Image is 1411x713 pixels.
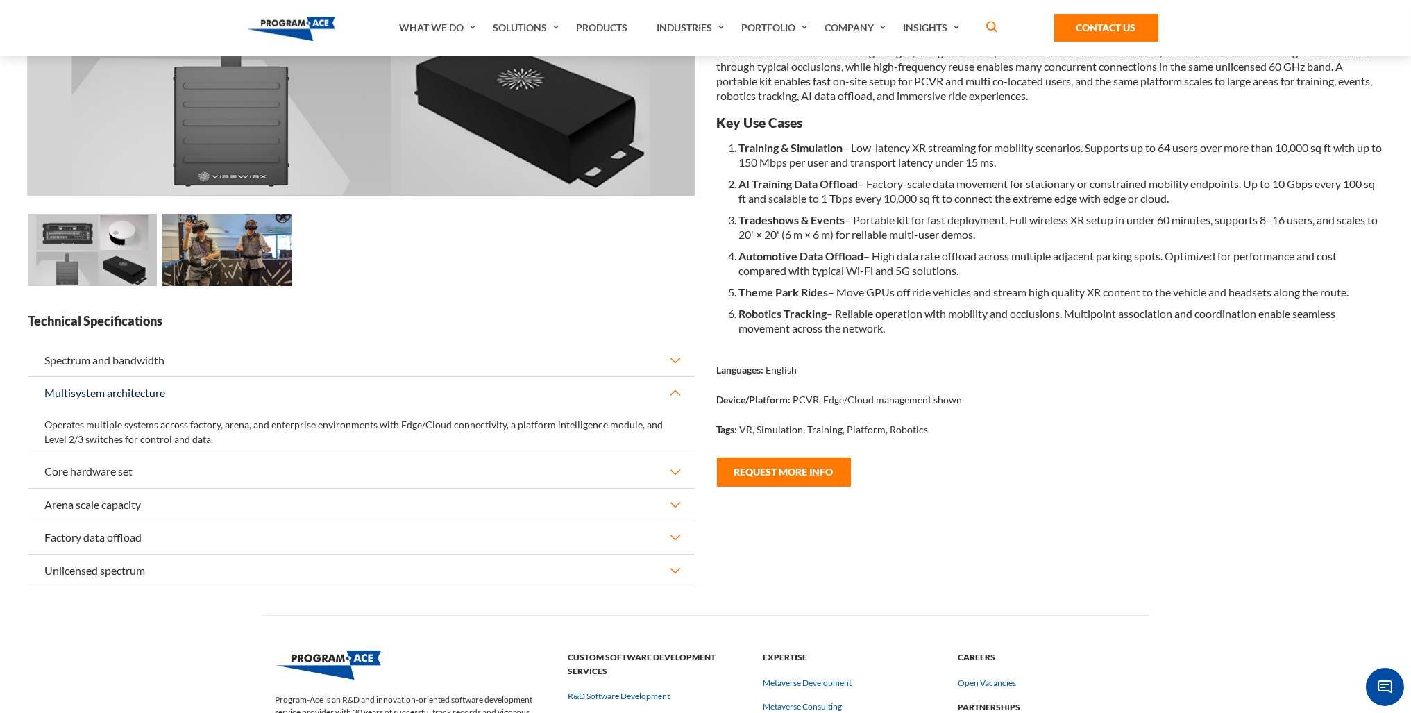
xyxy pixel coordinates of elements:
a: Expertise [763,652,941,662]
strong: Careers [958,651,1136,664]
button: Spectrum and bandwidth [28,344,695,376]
p: PCVR, Edge/Cloud management shown [793,392,963,407]
li: – Low-latency XR streaming for mobility scenarios. Supports up to 64 users over more than 10,000 ... [739,137,1384,173]
li: – Portable kit for fast deployment. Full wireless XR setup in under 60 minutes, supports 8–16 use... [739,209,1384,245]
strong: Technical Specifications [28,312,695,330]
b: Tradeshows & Events [739,213,845,226]
a: Open Vacancies [958,677,1016,689]
p: English [766,362,797,377]
a: Contact Us [1054,14,1158,42]
li: – Factory-scale data movement for stationary or constrained mobility endpoints. Up to 10 Gbps eve... [739,173,1384,209]
p: Patented MAC and beamforming designs, along with multipoint association and coordination, maintai... [717,44,1384,103]
button: Arena scale capacity [28,489,695,521]
button: Multisystem architecture [28,377,695,409]
span: Chat Widget [1366,668,1404,706]
button: Request More Info [717,458,851,487]
strong: Custom Software Development Services [568,651,746,678]
strong: Languages: [717,364,764,376]
div: Operates multiple systems across factory, arena, and enterprise environments with Edge/Cloud conn... [28,409,695,455]
img: Program-Ace [276,651,381,680]
strong: Tags: [717,423,738,435]
p: VR, Simulation, Training, Platform, Robotics [740,422,929,437]
h3: Key Use Cases [717,114,1384,131]
a: Custom Software Development Services [568,666,746,676]
a: Metaverse Development [763,677,852,689]
button: Core hardware set [28,455,695,487]
li: – High data rate offload across multiple adjacent parking spots. Optimized for performance and co... [739,245,1384,281]
img: High-Speed Portable Wireless XR Platform - Preview 1 [162,214,292,287]
a: R&D Software Development [568,690,670,703]
li: – Reliable operation with mobility and occlusions. Multipoint association and coordination enable... [739,303,1384,339]
b: Robotics Tracking [739,307,827,320]
b: AI Training Data Offload [739,177,859,190]
button: Factory data offload [28,521,695,553]
strong: Device/Platform: [717,394,791,405]
b: Training & Simulation [739,141,843,154]
a: Metaverse Consulting [763,701,842,713]
img: Program-Ace [248,17,336,41]
b: Theme Park Rides [739,285,829,299]
li: – Move GPUs off ride vehicles and stream high quality XR content to the vehicle and headsets alon... [739,281,1384,303]
b: Automotive Data Offload [739,249,864,262]
button: Unlicensed spectrum [28,555,695,587]
strong: Expertise [763,651,941,664]
img: High-Speed Portable Wireless XR Platform - Preview 0 [28,214,157,287]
